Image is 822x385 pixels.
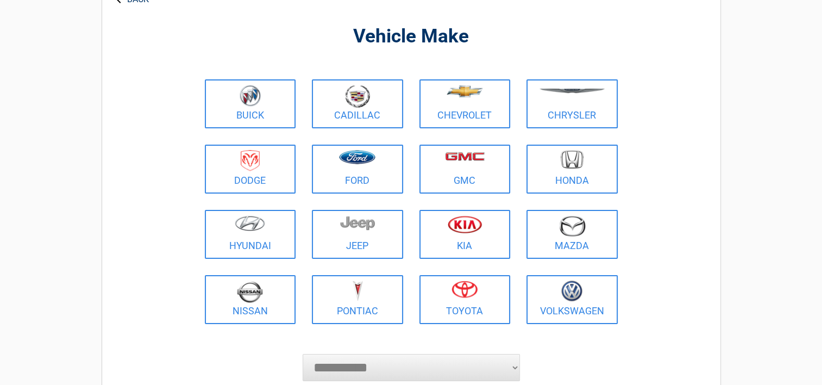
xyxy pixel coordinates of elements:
[312,210,403,259] a: Jeep
[526,79,618,128] a: Chrysler
[205,210,296,259] a: Hyundai
[539,89,605,94] img: chrysler
[312,275,403,324] a: Pontiac
[445,152,485,161] img: gmc
[312,79,403,128] a: Cadillac
[312,145,403,194] a: Ford
[419,210,511,259] a: Kia
[447,85,483,97] img: chevrolet
[241,150,260,171] img: dodge
[419,145,511,194] a: GMC
[345,85,370,108] img: cadillac
[526,275,618,324] a: Volkswagen
[526,145,618,194] a: Honda
[419,275,511,324] a: Toyota
[559,215,586,237] img: mazda
[205,145,296,194] a: Dodge
[240,85,261,107] img: buick
[235,215,265,231] img: hyundai
[340,215,375,231] img: jeep
[339,150,375,164] img: ford
[237,281,263,303] img: nissan
[419,79,511,128] a: Chevrolet
[202,24,620,49] h2: Vehicle Make
[448,215,482,233] img: kia
[451,281,478,298] img: toyota
[561,150,583,169] img: honda
[526,210,618,259] a: Mazda
[205,275,296,324] a: Nissan
[561,281,582,302] img: volkswagen
[352,281,363,301] img: pontiac
[205,79,296,128] a: Buick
